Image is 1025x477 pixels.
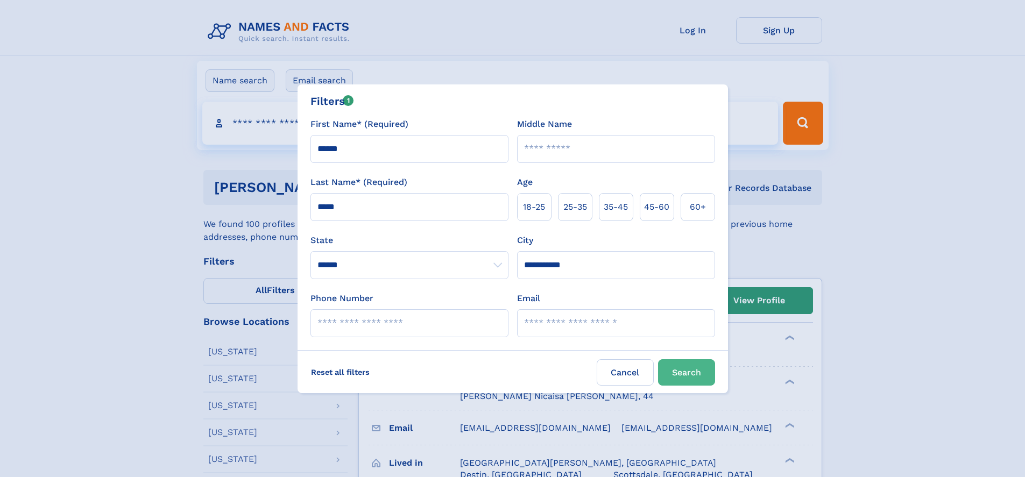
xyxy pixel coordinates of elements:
[310,176,407,189] label: Last Name* (Required)
[517,234,533,247] label: City
[597,359,654,386] label: Cancel
[563,201,587,213] span: 25‑35
[517,176,533,189] label: Age
[604,201,628,213] span: 35‑45
[310,292,373,305] label: Phone Number
[517,118,572,131] label: Middle Name
[690,201,706,213] span: 60+
[644,201,669,213] span: 45‑60
[310,118,408,131] label: First Name* (Required)
[310,93,354,109] div: Filters
[304,359,377,385] label: Reset all filters
[310,234,508,247] label: State
[517,292,540,305] label: Email
[658,359,715,386] button: Search
[523,201,545,213] span: 18‑25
